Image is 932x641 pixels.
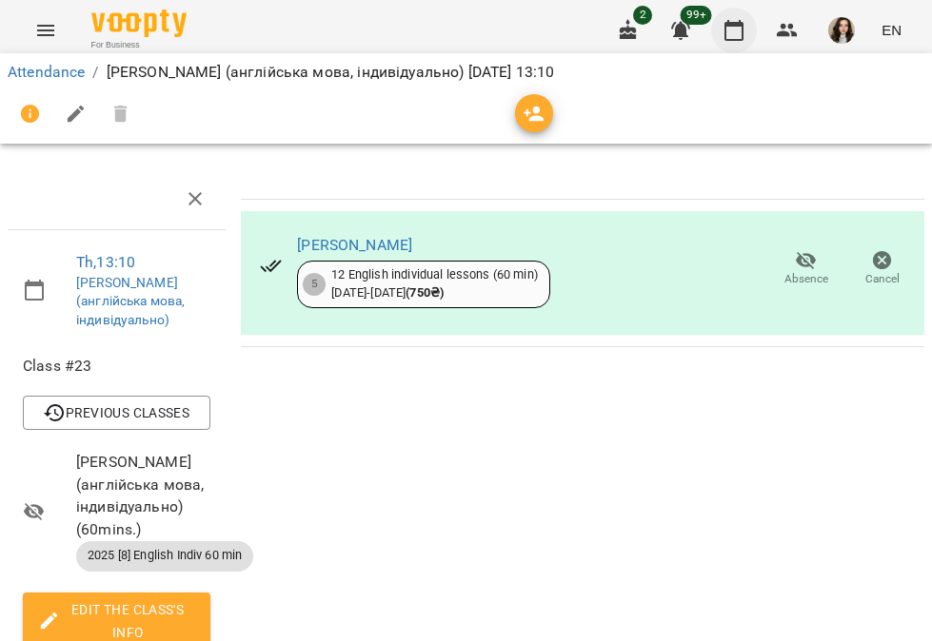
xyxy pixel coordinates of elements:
[874,12,909,48] button: EN
[331,266,538,301] div: 12 English individual lessons (60 min) [DATE] - [DATE]
[91,39,187,51] span: For Business
[8,63,85,81] a: Attendance
[76,547,253,564] span: 2025 [8] English Indiv 60 min
[303,273,326,296] div: 5
[38,401,195,424] span: Previous Classes
[8,61,924,84] nav: breadcrumb
[882,20,902,40] span: EN
[633,6,652,25] span: 2
[865,271,900,287] span: Cancel
[91,10,187,37] img: Voopty Logo
[784,271,828,287] span: Absence
[76,253,135,271] a: Th , 13:10
[76,451,210,540] span: [PERSON_NAME] (англійська мова, індивідуально) ( 60 mins. )
[297,236,412,254] a: [PERSON_NAME]
[681,6,712,25] span: 99+
[23,396,210,430] button: Previous Classes
[406,285,444,300] b: ( 750 ₴ )
[107,61,555,84] p: [PERSON_NAME] (англійська мова, індивідуально) [DATE] 13:10
[768,243,844,296] button: Absence
[23,8,69,53] button: Menu
[76,275,186,327] a: [PERSON_NAME] (англійська мова, індивідуально)
[23,355,210,378] span: Class #23
[92,61,98,84] li: /
[828,17,855,44] img: ebd0ea8fb81319dcbaacf11cd4698c16.JPG
[844,243,921,296] button: Cancel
